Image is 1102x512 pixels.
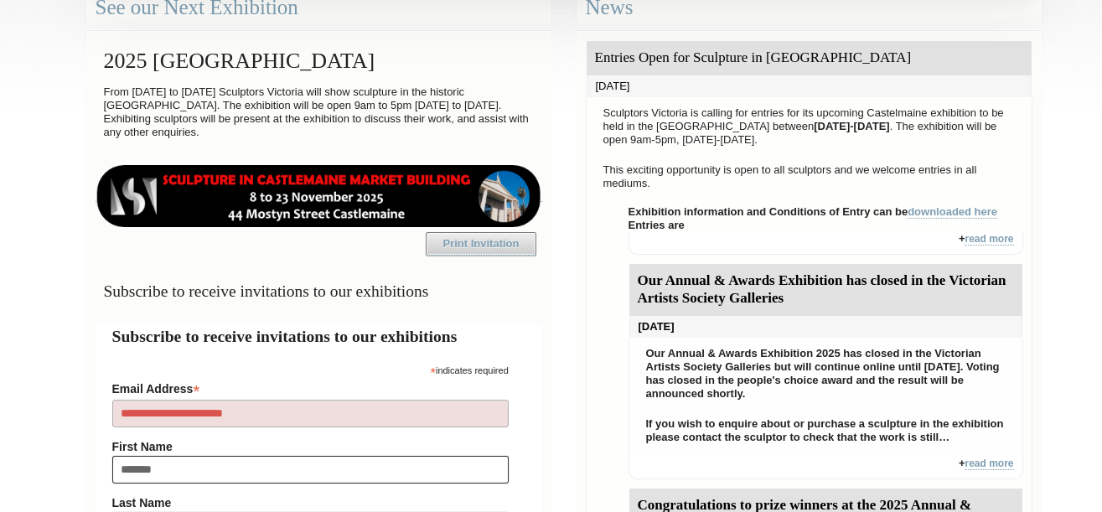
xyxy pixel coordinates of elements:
[112,361,509,377] div: indicates required
[965,458,1013,470] a: read more
[96,165,542,227] img: castlemaine-ldrbd25v2.png
[595,102,1023,151] p: Sculptors Victoria is calling for entries for its upcoming Castelmaine exhibition to be held in t...
[595,159,1023,194] p: This exciting opportunity is open to all sculptors and we welcome entries in all mediums.
[112,496,509,509] label: Last Name
[908,205,997,219] a: downloaded here
[96,81,542,143] p: From [DATE] to [DATE] Sculptors Victoria will show sculpture in the historic [GEOGRAPHIC_DATA]. T...
[629,264,1022,316] div: Our Annual & Awards Exhibition has closed in the Victorian Artists Society Galleries
[112,440,509,453] label: First Name
[96,40,542,81] h2: 2025 [GEOGRAPHIC_DATA]
[629,316,1022,338] div: [DATE]
[629,457,1023,479] div: +
[587,75,1032,97] div: [DATE]
[426,232,536,256] a: Print Invitation
[629,232,1023,255] div: +
[638,413,1014,448] p: If you wish to enquire about or purchase a sculpture in the exhibition please contact the sculpto...
[814,120,890,132] strong: [DATE]-[DATE]
[96,275,542,308] h3: Subscribe to receive invitations to our exhibitions
[638,343,1014,405] p: Our Annual & Awards Exhibition 2025 has closed in the Victorian Artists Society Galleries but wil...
[629,205,998,219] strong: Exhibition information and Conditions of Entry can be
[112,324,525,349] h2: Subscribe to receive invitations to our exhibitions
[112,377,509,397] label: Email Address
[587,41,1032,75] div: Entries Open for Sculpture in [GEOGRAPHIC_DATA]
[965,233,1013,246] a: read more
